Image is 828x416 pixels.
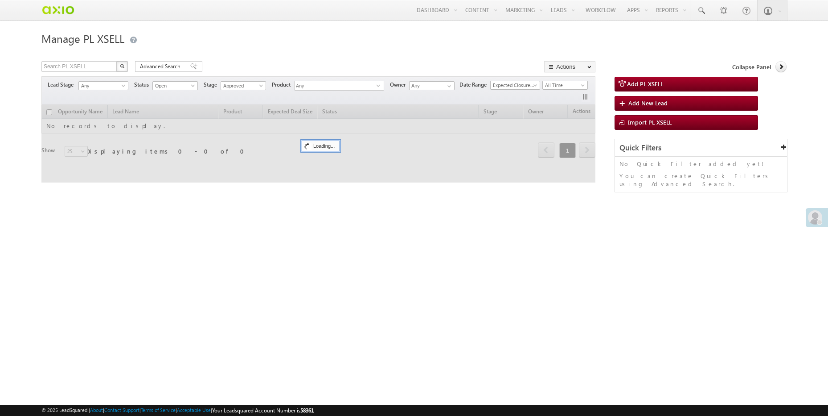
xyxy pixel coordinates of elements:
[619,160,783,168] p: No Quick Filter added yet!
[41,406,314,415] span: © 2025 LeadSquared | | | | |
[627,80,663,87] span: Add PL XSELL
[409,81,455,90] input: Type to Search
[732,63,771,71] span: Collapse Panel
[41,2,75,18] img: Custom Logo
[204,81,221,89] span: Stage
[390,81,409,89] span: Owner
[542,81,588,90] a: All Time
[141,407,176,413] a: Terms of Service
[177,407,211,413] a: Acceptable Use
[302,141,340,151] div: Loading...
[300,407,314,414] span: 58361
[212,407,314,414] span: Your Leadsquared Account Number is
[221,82,263,90] span: Approved
[41,31,124,46] span: Manage PL XSELL
[295,81,377,92] span: Any
[120,64,124,68] img: Search
[491,81,537,89] span: Expected Closure Date
[490,81,540,90] a: Expected Closure Date
[48,81,77,89] span: Lead Stage
[90,407,103,413] a: About
[619,172,783,188] p: You can create Quick Filters using Advanced Search.
[628,118,672,126] span: Import PL XSELL
[78,81,128,90] a: Any
[443,82,454,91] a: Show All Items
[615,139,787,157] div: Quick Filters
[544,61,595,72] button: Actions
[104,407,139,413] a: Contact Support
[628,99,668,107] span: Add New Lead
[140,62,183,71] span: Advanced Search
[459,81,490,89] span: Date Range
[134,81,152,89] span: Status
[221,81,266,90] a: Approved
[294,81,384,91] div: Any
[543,81,585,89] span: All Time
[152,81,198,90] a: Open
[153,82,195,90] span: Open
[272,81,294,89] span: Product
[79,82,125,90] span: Any
[377,83,384,87] span: select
